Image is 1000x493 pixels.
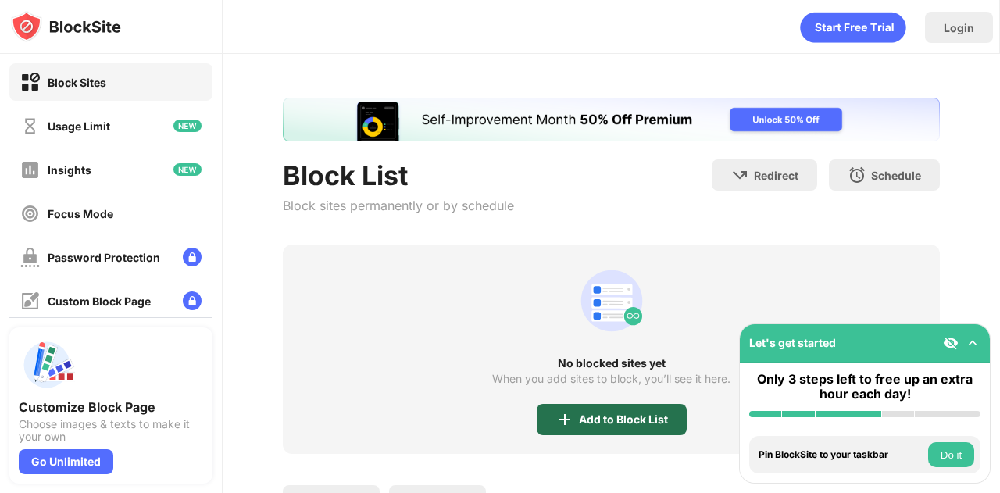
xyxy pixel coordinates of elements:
[492,373,730,385] div: When you add sites to block, you’ll see it here.
[48,120,110,133] div: Usage Limit
[48,76,106,89] div: Block Sites
[19,449,113,474] div: Go Unlimited
[283,198,514,213] div: Block sites permanently or by schedule
[754,169,798,182] div: Redirect
[183,248,202,266] img: lock-menu.svg
[11,11,121,42] img: logo-blocksite.svg
[944,21,974,34] div: Login
[20,160,40,180] img: insights-off.svg
[579,413,668,426] div: Add to Block List
[173,163,202,176] img: new-icon.svg
[749,336,836,349] div: Let's get started
[943,335,959,351] img: eye-not-visible.svg
[759,449,924,460] div: Pin BlockSite to your taskbar
[48,207,113,220] div: Focus Mode
[574,263,649,338] div: animation
[20,116,40,136] img: time-usage-off.svg
[965,335,980,351] img: omni-setup-toggle.svg
[48,251,160,264] div: Password Protection
[749,372,980,402] div: Only 3 steps left to free up an extra hour each day!
[20,73,40,92] img: block-on.svg
[173,120,202,132] img: new-icon.svg
[48,163,91,177] div: Insights
[283,357,940,370] div: No blocked sites yet
[183,291,202,310] img: lock-menu.svg
[20,248,40,267] img: password-protection-off.svg
[928,442,974,467] button: Do it
[48,295,151,308] div: Custom Block Page
[19,399,203,415] div: Customize Block Page
[871,169,921,182] div: Schedule
[283,98,940,141] iframe: Banner
[20,204,40,223] img: focus-off.svg
[20,291,40,311] img: customize-block-page-off.svg
[283,159,514,191] div: Block List
[19,337,75,393] img: push-custom-page.svg
[19,418,203,443] div: Choose images & texts to make it your own
[800,12,906,43] div: animation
